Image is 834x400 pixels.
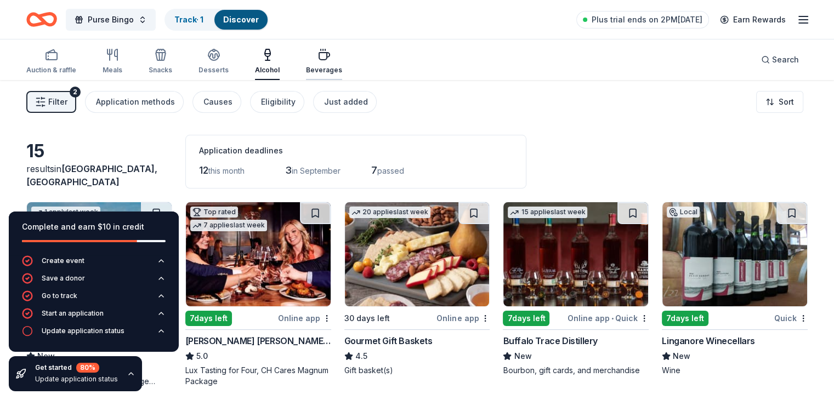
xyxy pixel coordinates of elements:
[673,350,690,363] span: New
[190,220,267,231] div: 7 applies last week
[324,95,368,108] div: Just added
[779,95,794,108] span: Sort
[349,207,430,218] div: 20 applies last week
[713,10,792,30] a: Earn Rewards
[508,207,587,218] div: 15 applies last week
[344,312,390,325] div: 30 days left
[48,95,67,108] span: Filter
[344,365,490,376] div: Gift basket(s)
[186,202,331,306] img: Image for Cooper's Hawk Winery and Restaurants
[344,334,433,347] div: Gourmet Gift Baskets
[196,350,208,363] span: 5.0
[344,202,490,376] a: Image for Gourmet Gift Baskets20 applieslast week30 days leftOnline appGourmet Gift Baskets4.5Gif...
[576,11,709,28] a: Plus trial ends on 2PM[DATE]
[371,164,377,176] span: 7
[306,44,342,80] button: Beverages
[22,325,166,343] button: Update application status
[42,256,84,265] div: Create event
[611,314,614,323] span: •
[503,202,649,376] a: Image for Buffalo Trace Distillery15 applieslast week7days leftOnline app•QuickBuffalo Trace Dist...
[185,334,331,347] div: [PERSON_NAME] [PERSON_NAME] Winery and Restaurants
[662,334,755,347] div: Linganore Winecellars
[22,290,166,308] button: Go to track
[76,363,99,373] div: 80 %
[250,91,304,113] button: Eligibility
[261,95,296,108] div: Eligibility
[22,220,166,233] div: Complete and earn $10 in credit
[42,292,77,300] div: Go to track
[26,44,76,80] button: Auction & raffle
[103,44,122,80] button: Meals
[66,9,156,31] button: Purse Bingo
[756,91,803,113] button: Sort
[26,163,157,187] span: [GEOGRAPHIC_DATA], [GEOGRAPHIC_DATA]
[42,327,124,335] div: Update application status
[503,365,649,376] div: Bourbon, gift cards, and merchandise
[292,166,341,175] span: in September
[313,91,377,113] button: Just added
[503,334,597,347] div: Buffalo Trace Distillery
[285,164,292,176] span: 3
[568,311,649,325] div: Online app Quick
[192,91,241,113] button: Causes
[774,311,808,325] div: Quick
[306,66,342,75] div: Beverages
[503,311,549,326] div: 7 days left
[203,95,232,108] div: Causes
[199,164,208,176] span: 12
[255,66,280,75] div: Alcohol
[35,363,118,373] div: Get started
[662,202,808,376] a: Image for Linganore WinecellarsLocal7days leftQuickLinganore WinecellarsNewWine
[149,66,172,75] div: Snacks
[345,202,490,306] img: Image for Gourmet Gift Baskets
[26,202,172,387] a: Image for Bulle Rock Golf Club1 applylast weekLocal7days leftOnline app•QuickBulle Rock Golf Club...
[26,91,76,113] button: Filter2
[35,375,118,384] div: Update application status
[772,53,799,66] span: Search
[436,311,490,325] div: Online app
[88,13,134,26] span: Purse Bingo
[503,202,648,306] img: Image for Buffalo Trace Distillery
[22,255,166,273] button: Create event
[662,365,808,376] div: Wine
[198,66,229,75] div: Desserts
[514,350,531,363] span: New
[278,311,331,325] div: Online app
[26,66,76,75] div: Auction & raffle
[255,44,280,80] button: Alcohol
[185,311,232,326] div: 7 days left
[377,166,404,175] span: passed
[199,144,513,157] div: Application deadlines
[667,207,700,218] div: Local
[26,140,172,162] div: 15
[70,87,81,98] div: 2
[223,15,259,24] a: Discover
[26,162,172,188] div: results
[662,202,807,306] img: Image for Linganore Winecellars
[22,273,166,290] button: Save a donor
[198,44,229,80] button: Desserts
[185,202,331,387] a: Image for Cooper's Hawk Winery and RestaurantsTop rated7 applieslast week7days leftOnline app[PER...
[96,95,175,108] div: Application methods
[592,13,702,26] span: Plus trial ends on 2PM[DATE]
[149,44,172,80] button: Snacks
[22,308,166,325] button: Start an application
[208,166,245,175] span: this month
[185,365,331,387] div: Lux Tasting for Four, CH Cares Magnum Package
[355,350,367,363] span: 4.5
[174,15,203,24] a: Track· 1
[42,274,85,283] div: Save a donor
[190,207,238,218] div: Top rated
[662,311,708,326] div: 7 days left
[26,163,157,187] span: in
[26,7,57,32] a: Home
[752,49,808,71] button: Search
[85,91,184,113] button: Application methods
[164,9,269,31] button: Track· 1Discover
[42,309,104,318] div: Start an application
[103,66,122,75] div: Meals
